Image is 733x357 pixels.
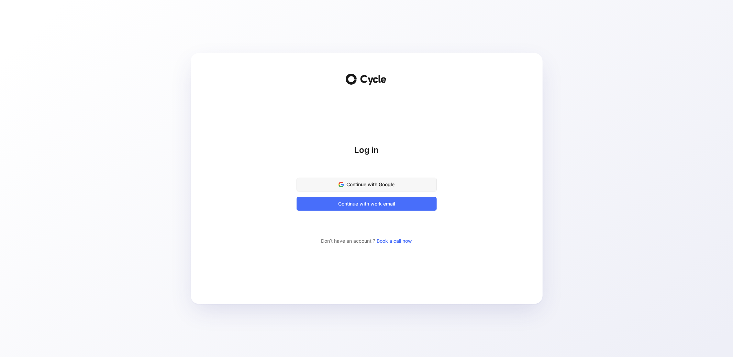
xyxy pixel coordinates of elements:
[377,238,412,244] a: Book a call now
[297,145,437,156] h1: Log in
[305,180,428,189] span: Continue with Google
[297,237,437,245] div: Don’t have an account ?
[297,197,437,211] button: Continue with work email
[305,200,428,208] span: Continue with work email
[297,178,437,191] button: Continue with Google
